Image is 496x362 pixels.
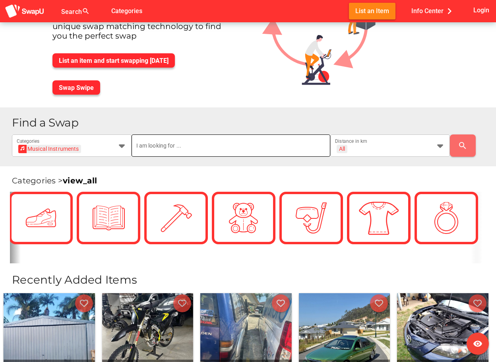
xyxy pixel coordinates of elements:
[99,6,109,16] i: false
[63,176,97,185] a: view_all
[473,5,489,16] span: Login
[52,53,175,68] button: List an item and start swapping [DATE]
[111,4,142,18] span: Categories
[355,6,389,16] span: List an Item
[136,134,326,157] input: I am looking for ...
[12,176,97,185] span: Categories >
[411,4,455,18] span: Info Center
[21,145,79,153] div: Musical Instruments
[59,57,169,64] span: List an item and start swapping [DATE]
[105,7,149,14] a: Categories
[12,273,137,286] span: Recently Added Items
[105,3,149,19] button: Categories
[405,3,462,19] button: Info Center
[458,141,467,150] i: search
[444,5,455,17] i: chevron_right
[472,3,491,18] button: Login
[5,4,45,19] img: aSD8y5uGLpzPJLYTcYcjNu3laj1c05W5KWf0Ds+Za8uybjssssuu+yyyy677LKX2n+PWMSDJ9a87AAAAABJRU5ErkJggg==
[46,12,243,47] div: Australia's best online swap meet. We use unique swap matching technology to find you the perfect...
[12,117,490,128] h1: Find a Swap
[52,80,100,95] button: Swap Swipe
[473,339,482,348] i: visibility
[349,3,395,19] button: List an Item
[59,84,94,91] span: Swap Swipe
[339,145,345,152] div: All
